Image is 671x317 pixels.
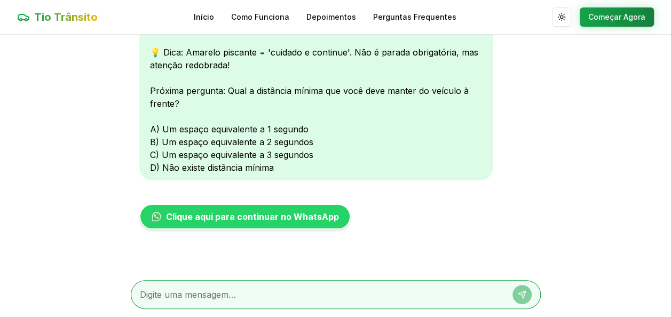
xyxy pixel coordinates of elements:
[139,14,493,180] div: Não foi dessa vez. A resposta correta é B. 💡 Dica: Amarelo piscante = 'cuidado e continue'. Não é...
[34,10,98,25] span: Tio Trânsito
[306,12,356,22] a: Depoimentos
[231,12,289,22] a: Como Funciona
[373,12,456,22] a: Perguntas Frequentes
[139,204,351,229] a: Clique aqui para continuar no WhatsApp
[194,12,214,22] a: Início
[166,210,339,223] span: Clique aqui para continuar no WhatsApp
[17,10,98,25] a: Tio Trânsito
[580,7,654,27] button: Começar Agora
